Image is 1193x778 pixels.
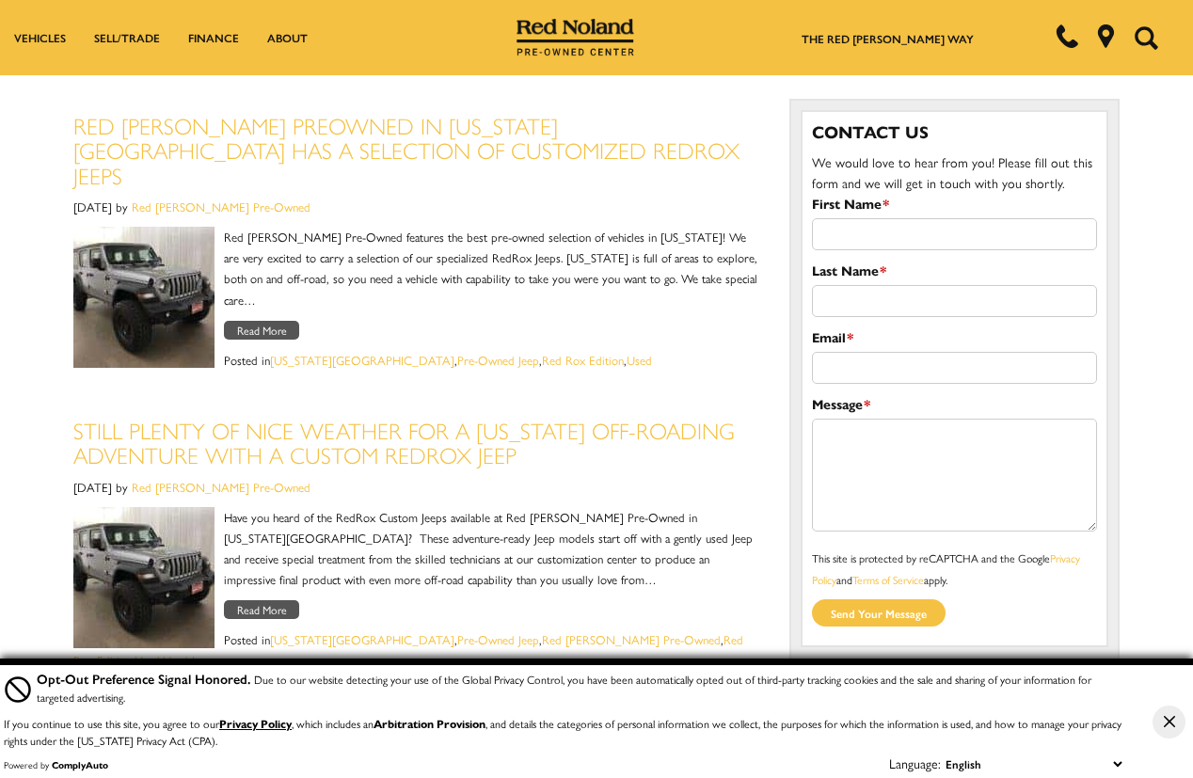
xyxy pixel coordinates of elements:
span: by [116,478,128,496]
a: Red [PERSON_NAME] Pre-Owned [132,478,310,496]
a: Read More [224,321,299,340]
p: If you continue to use this site, you agree to our , which includes an , and details the categori... [4,715,1121,749]
a: Used [135,651,160,669]
span: [DATE] [73,478,112,496]
a: Red [PERSON_NAME] Pre-Owned [132,198,310,215]
small: This site is protected by reCAPTCHA and the Google and apply. [812,549,1080,588]
a: Pre-Owned Jeep [457,630,539,648]
div: Posted in , , , , , [73,629,761,671]
span: We would love to hear from you! Please fill out this form and we will get in touch with you shortly. [812,152,1092,192]
a: ComplyAuto [52,758,108,771]
span: by [116,198,128,215]
img: 2018 Jeep Wrangler Unlimited RedRox Custom [73,507,215,648]
img: Customized 2018 Jeep Wrangler Unlimited [73,227,215,368]
a: Red [PERSON_NAME] Pre-Owned [542,630,721,648]
label: Message [812,393,870,414]
span: Opt-Out Preference Signal Honored . [37,669,254,688]
a: Pre-Owned Jeep [457,351,539,369]
a: Read More [224,600,299,619]
label: Email [812,326,853,347]
div: Posted in , , , [73,350,761,371]
a: Privacy Policy [219,715,292,732]
a: Used Jeep [163,651,213,669]
a: Privacy Policy [812,549,1080,588]
a: Red [PERSON_NAME] PreOwned in [US_STATE][GEOGRAPHIC_DATA] has a Selection of Customized RedRox Jeeps [73,109,740,191]
h3: Contact Us [812,121,1096,142]
strong: Arbitration Provision [374,715,485,732]
label: First Name [812,193,889,214]
p: Red [PERSON_NAME] Pre-Owned features the best pre-owned selection of vehicles in [US_STATE]! We a... [73,227,761,310]
img: Red Noland Pre-Owned [517,19,635,56]
p: Have you heard of the RedRox Custom Jeeps available at Red [PERSON_NAME] Pre-Owned in [US_STATE][... [73,507,761,590]
button: Open the search field [1127,1,1165,74]
label: Last Name [812,260,886,280]
input: Send your message [812,599,946,627]
a: Used [627,351,652,369]
a: Still Plenty of Nice Weather For a [US_STATE] Off-Roading Adventure With a Custom RedRox Jeep [73,414,735,470]
div: Language: [889,756,941,770]
select: Language Select [941,754,1126,774]
button: Close Button [1153,706,1185,738]
span: [DATE] [73,198,112,215]
a: The Red [PERSON_NAME] Way [802,30,974,47]
a: Terms of Service [852,571,924,588]
a: [US_STATE][GEOGRAPHIC_DATA] [270,351,454,369]
a: [US_STATE][GEOGRAPHIC_DATA] [270,630,454,648]
div: Due to our website detecting your use of the Global Privacy Control, you have been automatically ... [37,669,1126,706]
div: Powered by [4,759,108,770]
a: Red Noland Pre-Owned [517,25,635,44]
a: Red Rox Edition [542,351,624,369]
